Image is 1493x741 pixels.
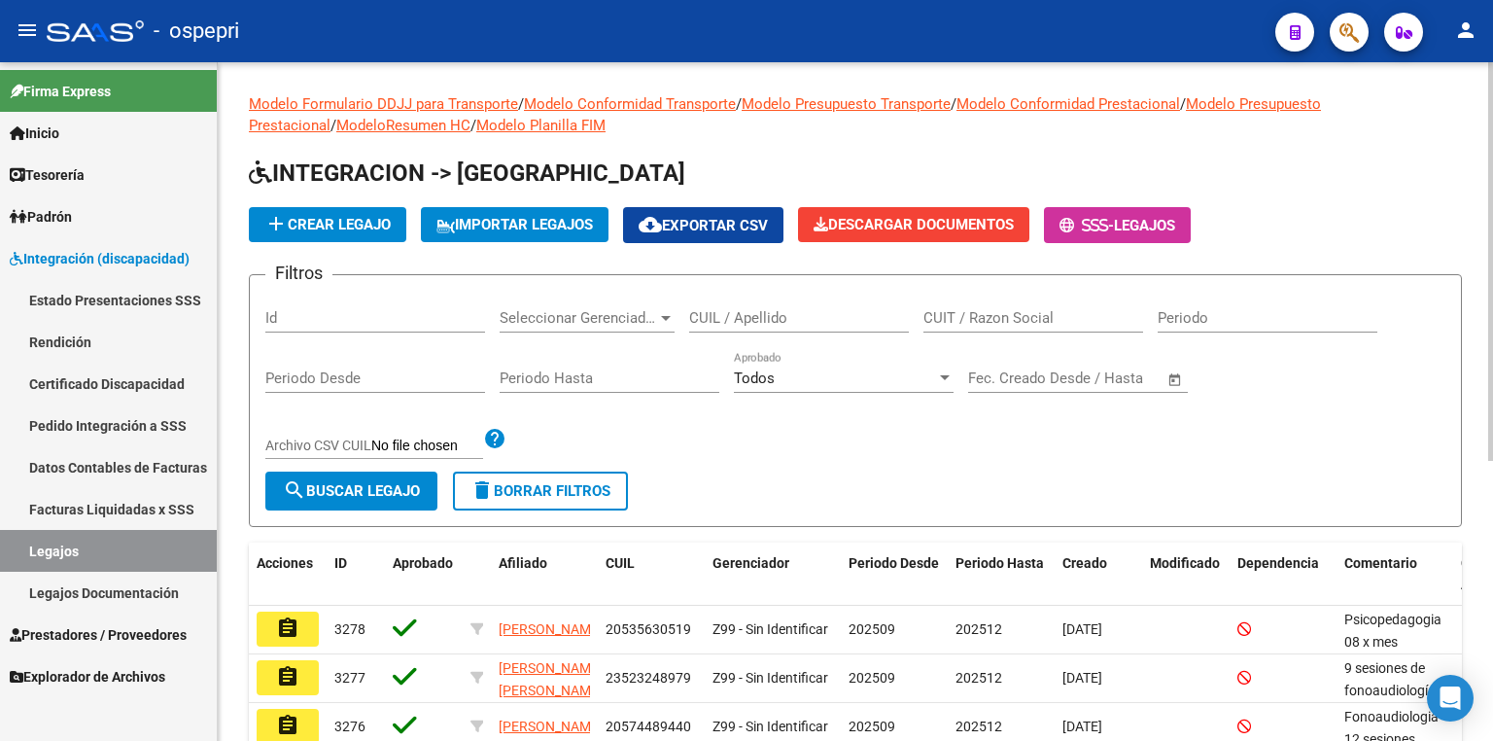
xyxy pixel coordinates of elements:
[10,624,187,646] span: Prestadores / Proveedores
[334,670,365,686] span: 3277
[265,260,332,287] h3: Filtros
[154,10,239,53] span: - ospepri
[849,555,939,571] span: Periodo Desde
[1114,217,1175,234] span: Legajos
[955,621,1002,637] span: 202512
[371,438,483,455] input: Archivo CSV CUIL
[948,543,1055,607] datatable-header-cell: Periodo Hasta
[1064,370,1159,387] input: Fecha fin
[334,555,347,571] span: ID
[334,621,365,637] span: 3278
[10,123,59,144] span: Inicio
[798,207,1029,242] button: Descargar Documentos
[849,621,895,637] span: 202509
[1142,543,1230,607] datatable-header-cell: Modificado
[276,617,299,640] mat-icon: assignment
[1062,719,1102,734] span: [DATE]
[1454,18,1477,42] mat-icon: person
[249,207,406,242] button: Crear Legajo
[639,213,662,236] mat-icon: cloud_download
[283,482,420,500] span: Buscar Legajo
[955,670,1002,686] span: 202512
[1062,555,1107,571] span: Creado
[265,472,437,511] button: Buscar Legajo
[10,206,72,228] span: Padrón
[385,543,463,607] datatable-header-cell: Aprobado
[283,478,306,502] mat-icon: search
[10,164,85,186] span: Tesorería
[336,117,470,134] a: ModeloResumen HC
[524,95,736,113] a: Modelo Conformidad Transporte
[257,555,313,571] span: Acciones
[1164,369,1187,391] button: Open calendar
[1344,612,1479,738] span: Psicopedagogia 08 x mes septiembre / diciembre 2025 Lic. Mesplatere Andrea
[1055,543,1142,607] datatable-header-cell: Creado
[249,95,518,113] a: Modelo Formulario DDJJ para Transporte
[606,719,691,734] span: 20574489440
[499,719,603,734] span: [PERSON_NAME]
[849,670,895,686] span: 202509
[705,543,841,607] datatable-header-cell: Gerenciador
[598,543,705,607] datatable-header-cell: CUIL
[956,95,1180,113] a: Modelo Conformidad Prestacional
[1337,543,1453,607] datatable-header-cell: Comentario
[968,370,1047,387] input: Fecha inicio
[470,482,610,500] span: Borrar Filtros
[491,543,598,607] datatable-header-cell: Afiliado
[249,159,685,187] span: INTEGRACION -> [GEOGRAPHIC_DATA]
[849,719,895,734] span: 202509
[712,719,828,734] span: Z99 - Sin Identificar
[276,714,299,737] mat-icon: assignment
[334,719,365,734] span: 3276
[606,621,691,637] span: 20535630519
[1150,555,1220,571] span: Modificado
[499,555,547,571] span: Afiliado
[249,543,327,607] datatable-header-cell: Acciones
[476,117,606,134] a: Modelo Planilla FIM
[327,543,385,607] datatable-header-cell: ID
[1344,555,1417,571] span: Comentario
[841,543,948,607] datatable-header-cell: Periodo Desde
[1427,675,1474,722] div: Open Intercom Messenger
[1230,543,1337,607] datatable-header-cell: Dependencia
[483,427,506,450] mat-icon: help
[712,621,828,637] span: Z99 - Sin Identificar
[276,665,299,688] mat-icon: assignment
[453,472,628,511] button: Borrar Filtros
[639,217,768,234] span: Exportar CSV
[500,309,657,327] span: Seleccionar Gerenciador
[814,216,1014,233] span: Descargar Documentos
[623,207,783,243] button: Exportar CSV
[734,370,775,387] span: Todos
[712,670,828,686] span: Z99 - Sin Identificar
[955,555,1044,571] span: Periodo Hasta
[265,438,371,453] span: Archivo CSV CUIL
[16,18,39,42] mat-icon: menu
[955,719,1002,734] span: 202512
[1059,217,1114,234] span: -
[264,216,391,233] span: Crear Legajo
[712,555,789,571] span: Gerenciador
[264,212,288,235] mat-icon: add
[10,248,190,269] span: Integración (discapacidad)
[1237,555,1319,571] span: Dependencia
[606,555,635,571] span: CUIL
[436,216,593,233] span: IMPORTAR LEGAJOS
[393,555,453,571] span: Aprobado
[10,81,111,102] span: Firma Express
[499,621,603,637] span: [PERSON_NAME]
[421,207,608,242] button: IMPORTAR LEGAJOS
[1062,621,1102,637] span: [DATE]
[742,95,951,113] a: Modelo Presupuesto Transporte
[470,478,494,502] mat-icon: delete
[1044,207,1191,243] button: -Legajos
[1062,670,1102,686] span: [DATE]
[10,666,165,688] span: Explorador de Archivos
[606,670,691,686] span: 23523248979
[499,660,603,698] span: [PERSON_NAME] [PERSON_NAME]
